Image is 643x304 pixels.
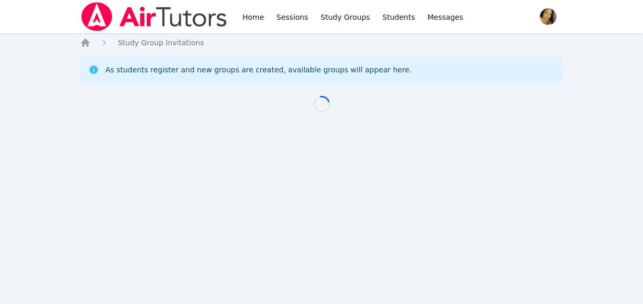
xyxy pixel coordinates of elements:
span: Study Group Invitations [118,39,204,47]
div: As students register and new groups are created, available groups will appear here. [105,65,411,75]
span: Messages [427,12,463,22]
img: Air Tutors [80,2,228,31]
a: Study Group Invitations [118,37,204,48]
nav: Breadcrumb [80,37,562,48]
